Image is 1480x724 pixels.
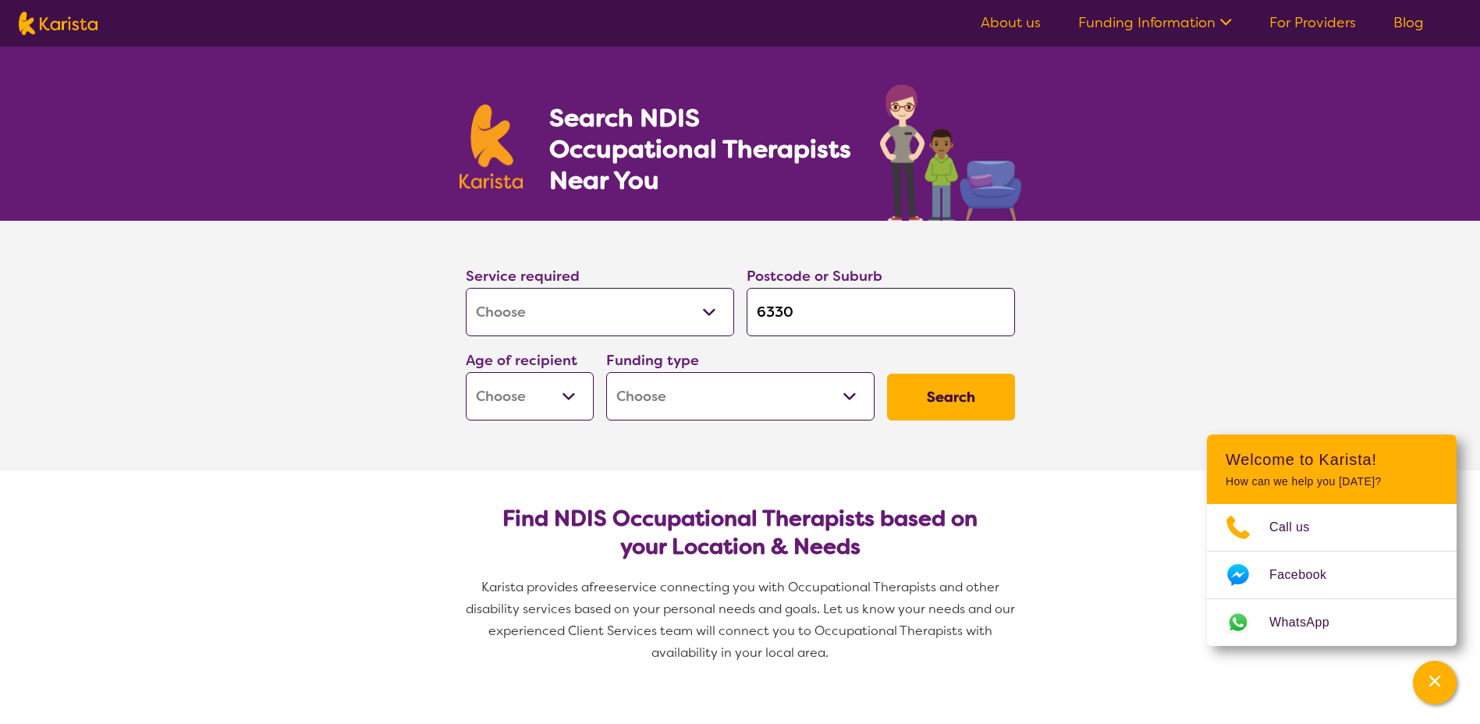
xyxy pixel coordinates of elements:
a: For Providers [1269,13,1356,32]
span: Call us [1269,516,1329,539]
h1: Search NDIS Occupational Therapists Near You [549,102,853,196]
span: free [589,579,614,595]
label: Postcode or Suburb [747,267,882,286]
span: service connecting you with Occupational Therapists and other disability services based on your p... [466,579,1018,661]
h2: Welcome to Karista! [1226,450,1438,469]
h2: Find NDIS Occupational Therapists based on your Location & Needs [478,505,1003,561]
a: Web link opens in a new tab. [1207,599,1457,646]
button: Search [887,374,1015,421]
a: Blog [1393,13,1424,32]
img: Karista logo [460,105,524,189]
img: Karista logo [19,12,98,35]
a: About us [981,13,1041,32]
input: Type [747,288,1015,336]
label: Funding type [606,351,699,370]
span: Karista provides a [481,579,589,595]
label: Age of recipient [466,351,577,370]
img: occupational-therapy [880,84,1021,221]
ul: Choose channel [1207,504,1457,646]
p: How can we help you [DATE]? [1226,475,1438,488]
button: Channel Menu [1413,661,1457,704]
div: Channel Menu [1207,435,1457,646]
label: Service required [466,267,580,286]
span: Facebook [1269,563,1345,587]
a: Funding Information [1078,13,1232,32]
span: WhatsApp [1269,611,1348,634]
